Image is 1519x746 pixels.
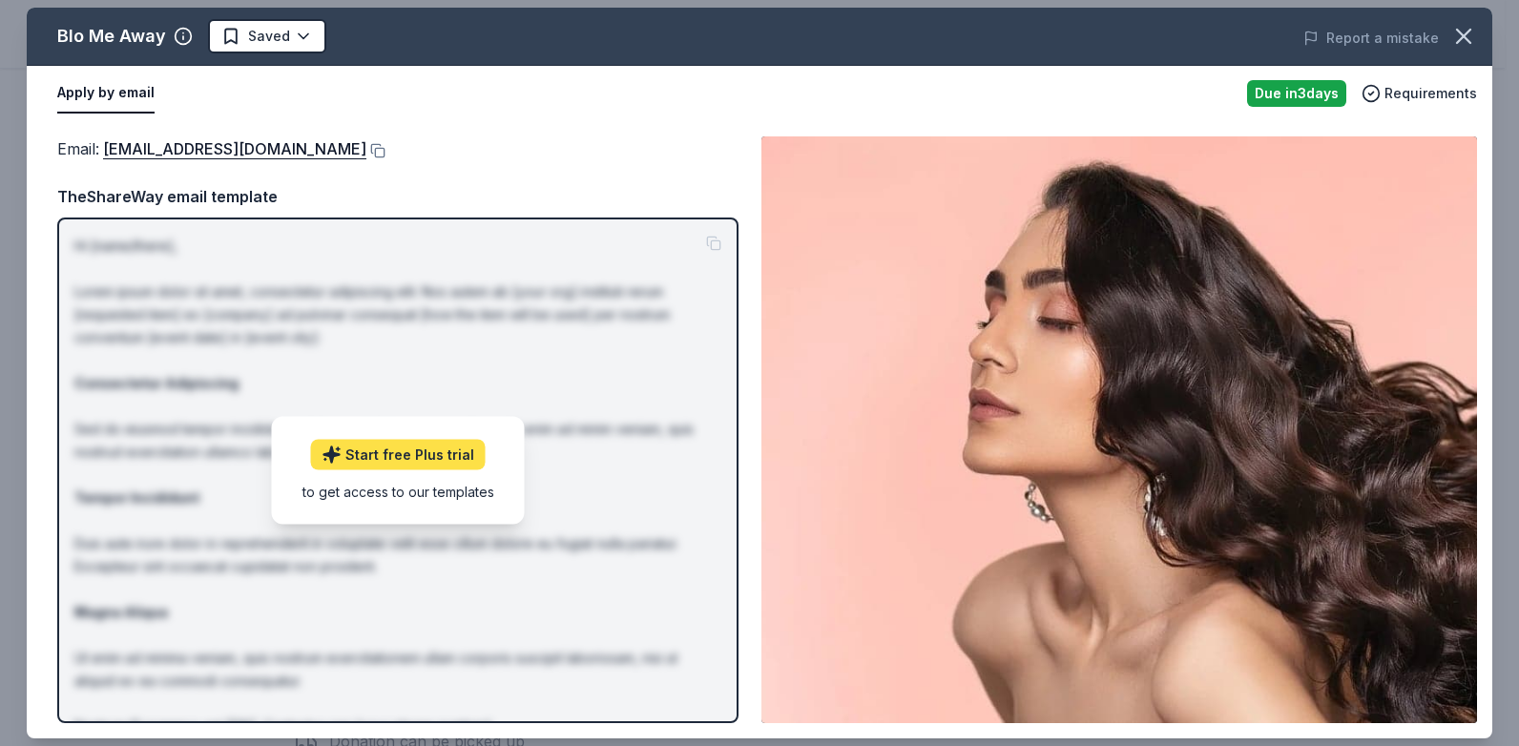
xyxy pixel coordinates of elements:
strong: Tempor Incididunt [74,489,199,506]
strong: Magna Aliqua [74,604,168,620]
span: Requirements [1384,82,1477,105]
div: Due in 3 days [1247,80,1346,107]
button: Requirements [1362,82,1477,105]
button: Apply by email [57,73,155,114]
a: [EMAIL_ADDRESS][DOMAIN_NAME] [103,136,366,161]
img: Image for Blo Me Away [761,136,1477,723]
div: TheShareWay email template [57,184,739,209]
button: Saved [208,19,326,53]
a: Start free Plus trial [311,439,486,469]
span: Saved [248,25,290,48]
div: Blo Me Away [57,21,166,52]
strong: Consectetur Adipiscing [74,375,239,391]
button: Report a mistake [1303,27,1439,50]
div: to get access to our templates [302,481,494,501]
span: Email : [57,139,366,158]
